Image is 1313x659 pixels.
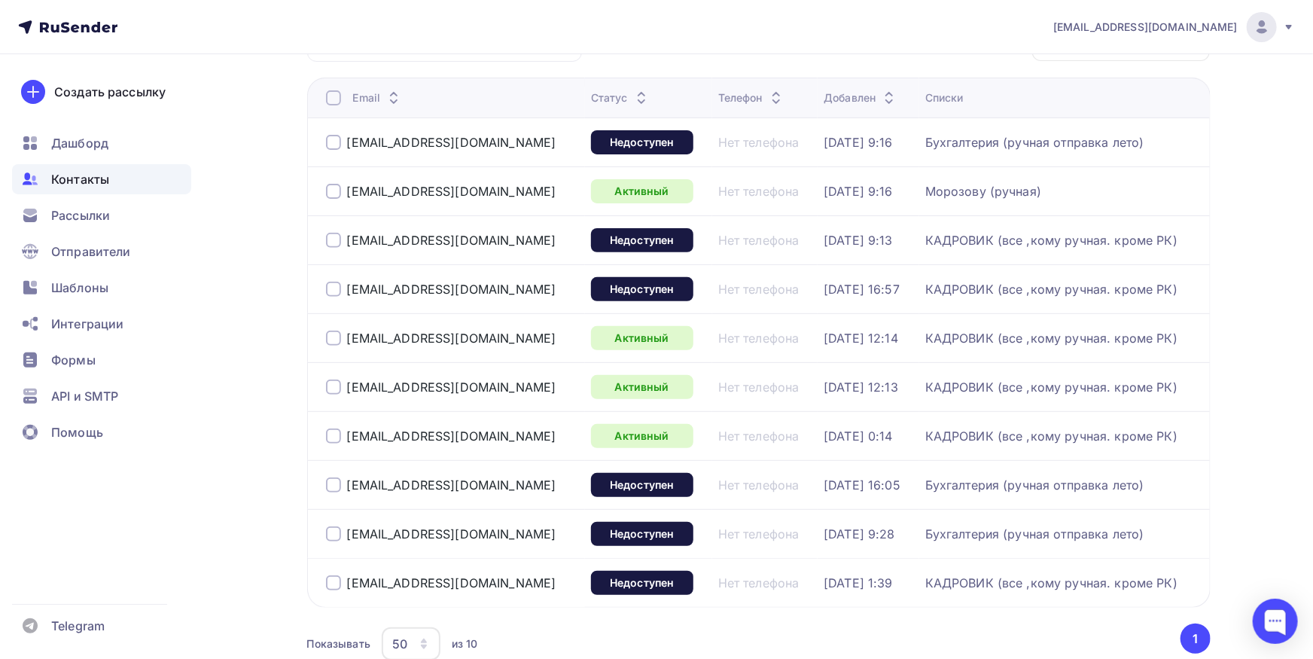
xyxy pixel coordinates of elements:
a: КАДРОВИК (все ,кому ручная. кроме РК) [925,429,1177,444]
a: КАДРОВИК (все ,кому ручная. кроме РК) [925,380,1177,395]
a: [DATE] 12:13 [824,380,898,395]
a: [EMAIL_ADDRESS][DOMAIN_NAME] [347,380,556,395]
a: [EMAIL_ADDRESS][DOMAIN_NAME] [347,526,556,542]
a: Нет телефона [718,135,800,150]
div: [EMAIL_ADDRESS][DOMAIN_NAME] [347,331,556,346]
button: Go to page 1 [1180,624,1211,654]
a: [EMAIL_ADDRESS][DOMAIN_NAME] [347,429,556,444]
a: [DATE] 9:16 [824,184,893,199]
span: Рассылки [51,206,110,224]
span: Шаблоны [51,279,108,297]
a: [DATE] 9:28 [824,526,895,542]
a: Нет телефона [718,282,800,297]
a: [EMAIL_ADDRESS][DOMAIN_NAME] [347,184,556,199]
a: Нет телефона [718,429,800,444]
a: Нет телефона [718,477,800,493]
a: Нет телефона [718,184,800,199]
a: Активный [591,179,693,203]
div: КАДРОВИК (все ,кому ручная. кроме РК) [925,331,1177,346]
div: Списки [925,90,964,105]
div: Статус [591,90,650,105]
div: Создать рассылку [54,83,166,101]
a: [EMAIL_ADDRESS][DOMAIN_NAME] [347,135,556,150]
a: Бухгалтерия (ручная отправка лето) [925,135,1144,150]
a: Нет телефона [718,575,800,590]
a: Морозову (ручная) [925,184,1041,199]
a: КАДРОВИК (все ,кому ручная. кроме РК) [925,233,1177,248]
div: Добавлен [824,90,898,105]
a: [EMAIL_ADDRESS][DOMAIN_NAME] [347,233,556,248]
span: API и SMTP [51,387,118,405]
a: [EMAIL_ADDRESS][DOMAIN_NAME] [347,575,556,590]
a: Формы [12,345,191,375]
a: Нет телефона [718,233,800,248]
a: Нет телефона [718,331,800,346]
div: Активный [591,424,693,448]
div: [EMAIL_ADDRESS][DOMAIN_NAME] [347,477,556,493]
div: Недоступен [591,277,693,301]
a: Контакты [12,164,191,194]
div: Телефон [718,90,785,105]
a: [DATE] 0:14 [824,429,893,444]
a: КАДРОВИК (все ,кому ручная. кроме РК) [925,282,1177,297]
a: Шаблоны [12,273,191,303]
span: Контакты [51,170,109,188]
span: Отправители [51,243,131,261]
a: Активный [591,375,693,399]
div: Email [353,90,404,105]
a: [EMAIL_ADDRESS][DOMAIN_NAME] [347,282,556,297]
a: [DATE] 16:05 [824,477,900,493]
a: Недоступен [591,522,693,546]
a: Рассылки [12,200,191,230]
a: Отправители [12,236,191,267]
a: [DATE] 16:57 [824,282,900,297]
a: КАДРОВИК (все ,кому ручная. кроме РК) [925,575,1177,590]
a: [DATE] 9:13 [824,233,893,248]
a: Бухгалтерия (ручная отправка лето) [925,526,1144,542]
a: Недоступен [591,473,693,497]
ul: Pagination [1177,624,1211,654]
a: Дашборд [12,128,191,158]
a: Бухгалтерия (ручная отправка лето) [925,477,1144,493]
a: Нет телефона [718,380,800,395]
a: Недоступен [591,228,693,252]
a: Нет телефона [718,526,800,542]
span: Формы [51,351,96,369]
a: Недоступен [591,130,693,154]
div: [DATE] 9:16 [824,135,893,150]
a: [DATE] 12:14 [824,331,898,346]
span: Telegram [51,617,105,635]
